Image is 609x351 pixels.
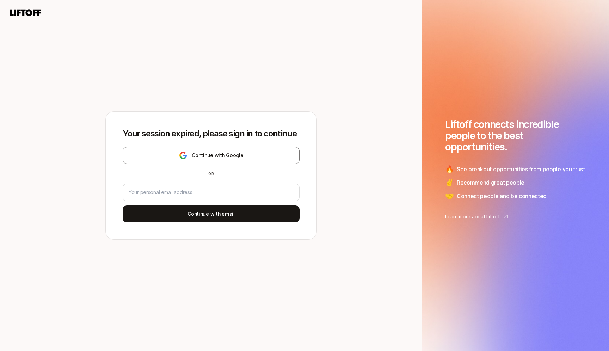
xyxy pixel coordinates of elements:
span: Connect people and be connected [457,191,547,201]
span: 🤝 [445,191,454,201]
button: Continue with email [123,205,300,222]
span: See breakout opportunities from people you trust [457,165,585,174]
img: google-logo [179,151,187,160]
span: Recommend great people [457,178,524,187]
div: or [205,171,217,177]
input: Your personal email address [129,188,294,197]
span: ✌️ [445,177,454,188]
a: Learn more about Liftoff [445,213,586,221]
p: Your session expired, please sign in to continue [123,129,300,138]
p: Learn more about Liftoff [445,213,499,221]
span: 🔥 [445,164,454,174]
button: Continue with Google [123,147,300,164]
h1: Liftoff connects incredible people to the best opportunities. [445,119,586,153]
